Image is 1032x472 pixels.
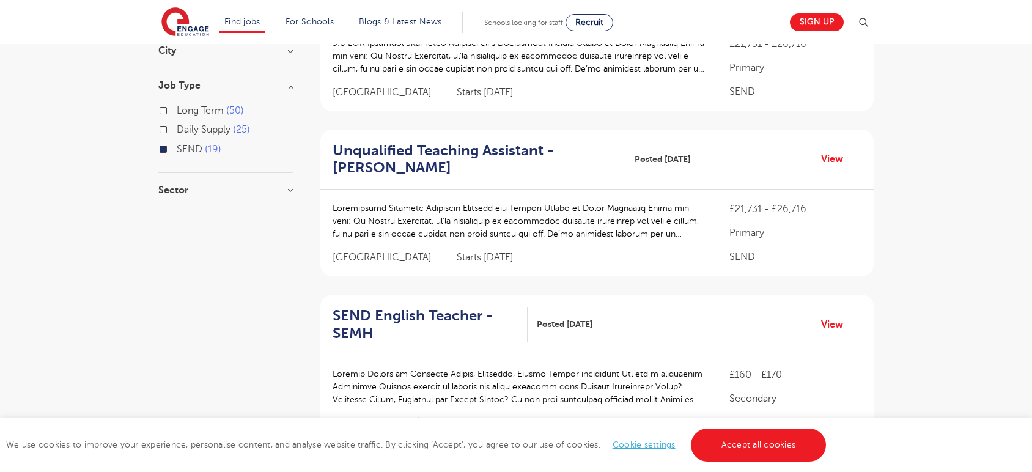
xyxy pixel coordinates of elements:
[821,317,852,333] a: View
[177,124,230,135] span: Daily Supply
[613,440,676,449] a: Cookie settings
[729,415,861,430] p: SEND
[729,202,861,216] p: £21,731 - £26,716
[177,144,185,152] input: SEND 19
[226,105,244,116] span: 50
[333,86,444,99] span: [GEOGRAPHIC_DATA]
[333,307,518,342] h2: SEND English Teacher - SEMH
[790,13,844,31] a: Sign up
[205,144,221,155] span: 19
[333,202,705,240] p: Loremipsumd Sitametc Adipiscin Elitsedd eiu Tempori Utlabo et Dolor Magnaaliq Enima min veni: Qu ...
[333,251,444,264] span: [GEOGRAPHIC_DATA]
[729,367,861,382] p: £160 - £170
[729,226,861,240] p: Primary
[457,86,514,99] p: Starts [DATE]
[333,142,616,177] h2: Unqualified Teaching Assistant - [PERSON_NAME]
[635,153,690,166] span: Posted [DATE]
[566,14,613,31] a: Recruit
[333,307,528,342] a: SEND English Teacher - SEMH
[158,81,293,90] h3: Job Type
[224,17,260,26] a: Find jobs
[333,417,419,430] span: Brighton & Hove
[333,37,705,75] p: 9:0 LOR Ipsumdol Sitametco Adipisci eli s Doeiusmodt Incidid Utlabo et Dolor Magnaaliq Enima min ...
[457,251,514,264] p: Starts [DATE]
[177,105,185,113] input: Long Term 50
[729,249,861,264] p: SEND
[575,18,603,27] span: Recruit
[161,7,209,38] img: Engage Education
[158,185,293,195] h3: Sector
[729,84,861,99] p: SEND
[537,318,592,331] span: Posted [DATE]
[729,61,861,75] p: Primary
[431,417,488,430] p: Starts [DATE]
[821,151,852,167] a: View
[158,46,293,56] h3: City
[359,17,442,26] a: Blogs & Latest News
[333,367,705,406] p: Loremip Dolors am Consecte Adipis, Elitseddo, Eiusmo Tempor incididunt Utl etd m aliquaenim Admin...
[286,17,334,26] a: For Schools
[177,144,202,155] span: SEND
[729,391,861,406] p: Secondary
[177,124,185,132] input: Daily Supply 25
[177,105,224,116] span: Long Term
[233,124,250,135] span: 25
[333,142,625,177] a: Unqualified Teaching Assistant - [PERSON_NAME]
[484,18,563,27] span: Schools looking for staff
[6,440,829,449] span: We use cookies to improve your experience, personalise content, and analyse website traffic. By c...
[691,429,827,462] a: Accept all cookies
